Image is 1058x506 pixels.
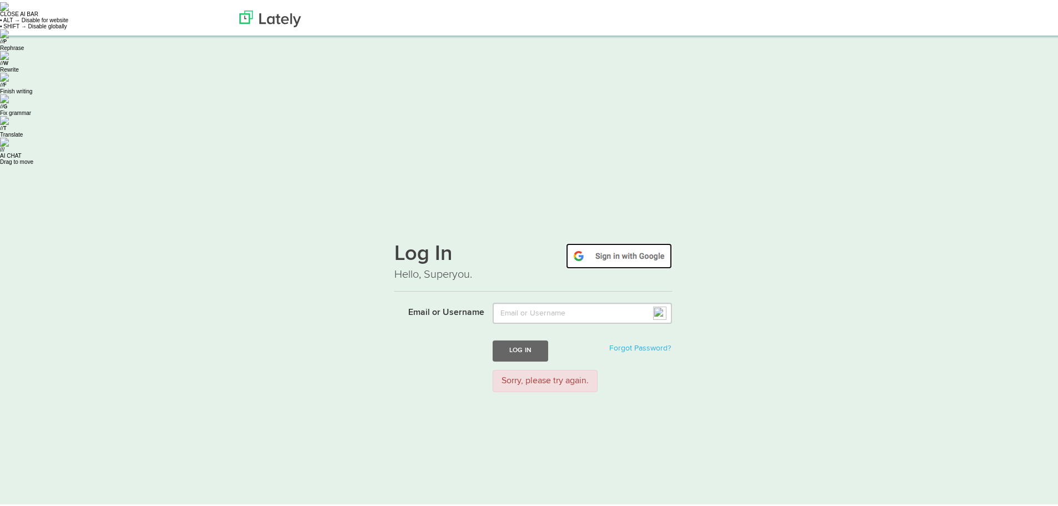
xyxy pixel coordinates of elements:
[386,300,484,317] label: Email or Username
[394,264,672,280] p: Hello, Superyou.
[493,368,598,390] div: Sorry, please try again.
[493,338,548,359] button: Log In
[394,241,672,264] h1: Log In
[493,300,672,322] input: Email or Username
[609,342,671,350] a: Forgot Password?
[566,241,672,267] img: google-signin.png
[653,304,666,318] img: npw-badge-icon.svg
